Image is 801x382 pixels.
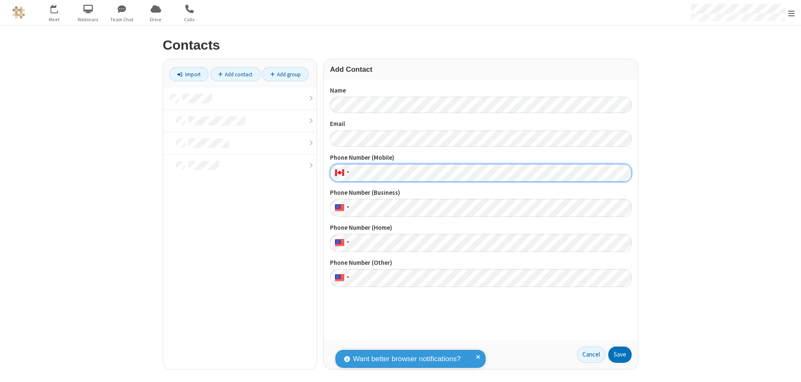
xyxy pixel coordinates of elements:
span: Webinars [73,16,104,23]
label: Phone Number (Other) [330,258,632,268]
span: Want better browser notifications? [353,354,461,364]
label: Phone Number (Home) [330,223,632,233]
h2: Contacts [163,38,638,53]
button: Save [608,347,632,363]
a: Add contact [210,67,261,81]
label: Phone Number (Mobile) [330,153,632,163]
label: Phone Number (Business) [330,188,632,198]
div: Canada: + 1 [330,164,352,182]
span: Calls [174,16,205,23]
a: Cancel [577,347,605,363]
a: Add group [262,67,309,81]
span: Drive [140,16,171,23]
label: Name [330,86,632,95]
img: QA Selenium DO NOT DELETE OR CHANGE [13,6,25,19]
div: United States: + 1 [330,234,352,252]
iframe: Chat [780,360,795,376]
div: United States: + 1 [330,269,352,287]
span: Team Chat [106,16,138,23]
div: United States: + 1 [330,199,352,217]
label: Email [330,119,632,129]
div: 3 [56,5,62,11]
span: Meet [39,16,70,23]
h3: Add Contact [330,65,632,73]
a: Import [169,67,209,81]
